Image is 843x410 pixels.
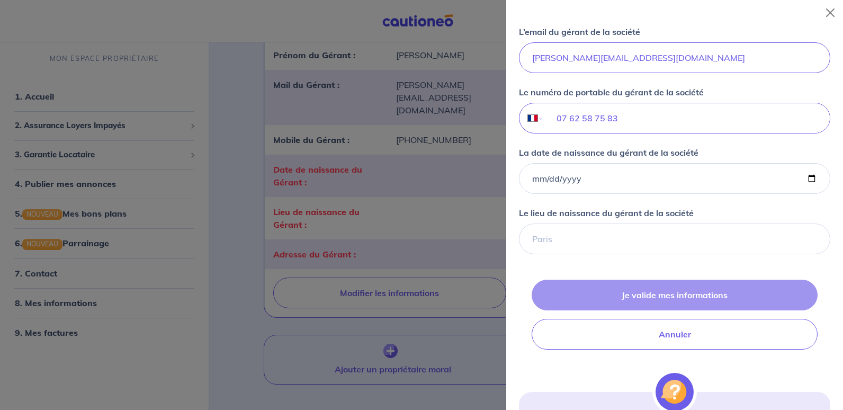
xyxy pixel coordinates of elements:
[519,146,698,159] p: La date de naissance du gérant de la société
[519,207,694,219] p: Le lieu de naissance du gérant de la société
[519,42,830,73] input: jdoe@gmail.com
[822,4,839,21] button: Close
[544,103,830,133] input: 06 12 34 56 78
[519,163,830,194] input: user-info-birthdate.placeholder
[519,25,640,38] p: L’email du gérant de la société
[519,86,704,99] p: Le numéro de portable du gérant de la société
[519,224,830,254] input: Paris
[532,319,818,350] button: Annuler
